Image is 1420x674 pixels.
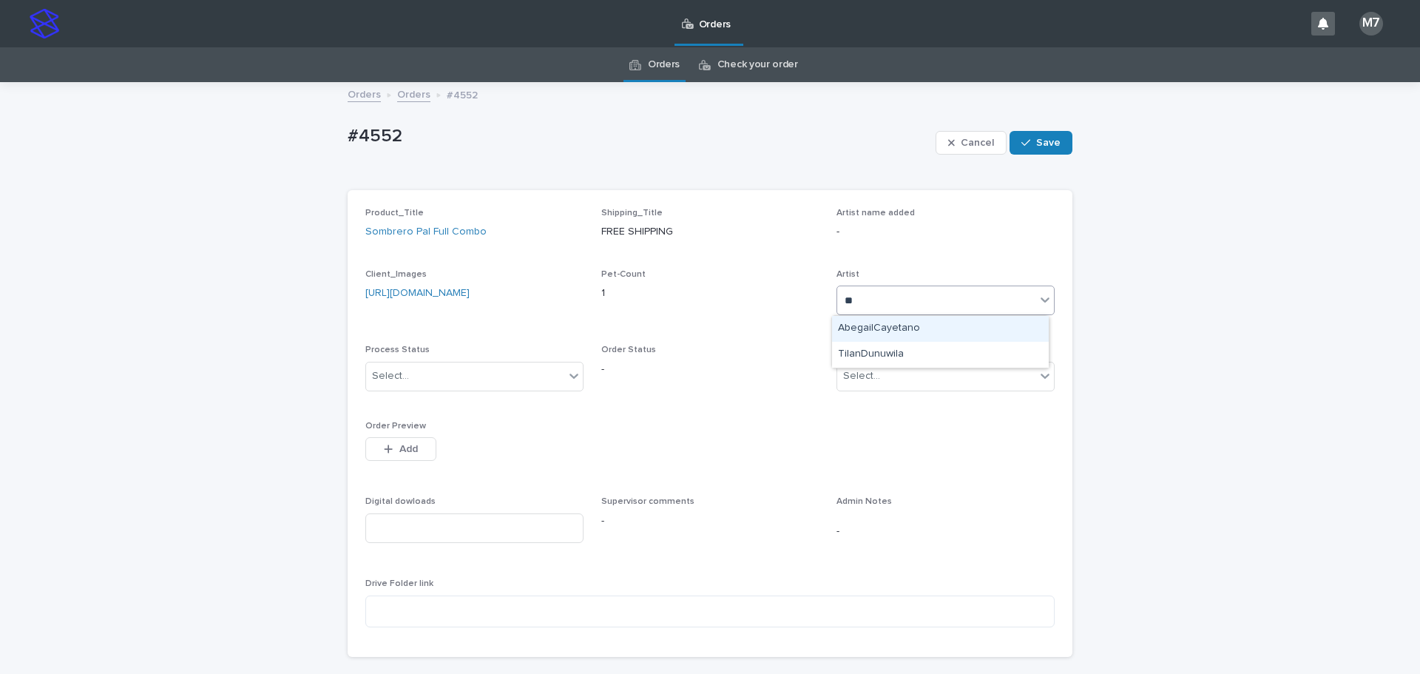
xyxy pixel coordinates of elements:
[648,47,680,82] a: Orders
[1359,12,1383,36] div: M7
[348,126,930,147] p: #4552
[397,85,430,102] a: Orders
[365,209,424,218] span: Product_Title
[365,270,427,279] span: Client_Images
[717,47,798,82] a: Check your order
[1036,138,1061,148] span: Save
[961,138,994,148] span: Cancel
[1010,131,1072,155] button: Save
[843,368,880,384] div: Select...
[348,85,381,102] a: Orders
[836,497,892,506] span: Admin Notes
[601,513,819,529] p: -
[601,270,646,279] span: Pet-Count
[832,342,1049,368] div: TilanDunuwila
[832,316,1049,342] div: AbegailCayetano
[601,286,819,301] p: 1
[601,362,819,377] p: -
[372,368,409,384] div: Select...
[836,209,915,218] span: Artist name added
[601,224,819,240] p: FREE SHIPPING
[365,437,436,461] button: Add
[365,422,426,431] span: Order Preview
[836,270,859,279] span: Artist
[399,444,418,454] span: Add
[836,224,1055,240] p: -
[365,346,430,354] span: Process Status
[365,224,487,240] a: Sombrero Pal Full Combo
[936,131,1007,155] button: Cancel
[601,209,663,218] span: Shipping_Title
[601,497,694,506] span: Supervisor comments
[365,579,433,588] span: Drive Folder link
[365,497,436,506] span: Digital dowloads
[365,288,470,298] a: [URL][DOMAIN_NAME]
[30,9,59,38] img: stacker-logo-s-only.png
[447,86,478,102] p: #4552
[601,346,656,354] span: Order Status
[836,524,1055,539] p: -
